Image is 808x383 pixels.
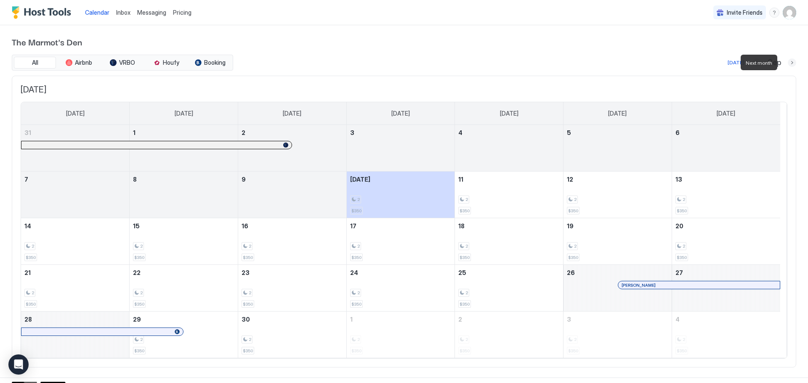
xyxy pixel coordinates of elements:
[350,222,356,230] span: 17
[12,55,233,71] div: tab-group
[717,110,735,117] span: [DATE]
[238,218,346,234] a: September 16, 2025
[622,283,776,288] div: [PERSON_NAME]
[500,110,518,117] span: [DATE]
[130,265,238,312] td: September 22, 2025
[130,125,238,140] a: September 1, 2025
[242,269,250,276] span: 23
[672,265,780,280] a: September 27, 2025
[134,255,144,260] span: $350
[346,172,455,218] td: September 10, 2025
[672,172,780,187] a: September 13, 2025
[458,222,465,230] span: 18
[458,129,462,136] span: 4
[173,9,191,16] span: Pricing
[622,283,656,288] span: [PERSON_NAME]
[672,218,780,234] a: September 20, 2025
[465,243,468,249] span: 2
[130,218,238,234] a: September 15, 2025
[238,172,346,187] a: September 9, 2025
[726,58,746,68] button: [DATE]
[21,85,787,95] span: [DATE]
[238,312,346,327] a: September 30, 2025
[347,218,455,234] a: September 17, 2025
[350,316,353,323] span: 1
[465,197,468,202] span: 2
[563,218,672,234] a: September 19, 2025
[608,110,627,117] span: [DATE]
[455,125,563,172] td: September 4, 2025
[677,208,687,214] span: $350
[708,102,744,125] a: Saturday
[175,110,193,117] span: [DATE]
[14,57,56,69] button: All
[21,265,129,280] a: September 21, 2025
[672,172,780,218] td: September 13, 2025
[32,290,34,296] span: 2
[672,125,780,140] a: September 6, 2025
[242,129,245,136] span: 2
[21,172,129,187] a: September 7, 2025
[130,172,238,187] a: September 8, 2025
[133,316,141,323] span: 29
[677,255,687,260] span: $350
[574,243,577,249] span: 2
[346,312,455,358] td: October 1, 2025
[130,172,238,218] td: September 8, 2025
[455,312,563,358] td: October 2, 2025
[563,265,672,312] td: September 26, 2025
[563,265,672,280] a: September 26, 2025
[567,316,571,323] span: 3
[460,301,470,307] span: $350
[567,269,575,276] span: 26
[243,348,253,354] span: $350
[465,290,468,296] span: 2
[32,59,38,66] span: All
[66,110,85,117] span: [DATE]
[455,218,563,234] a: September 18, 2025
[145,57,187,69] button: Houfy
[563,312,672,327] a: October 3, 2025
[788,58,796,67] button: Next month
[568,208,578,214] span: $350
[32,243,34,249] span: 2
[567,222,574,230] span: 19
[238,125,346,140] a: September 2, 2025
[391,110,410,117] span: [DATE]
[455,265,563,280] a: September 25, 2025
[130,265,238,280] a: September 22, 2025
[238,172,346,218] td: September 9, 2025
[101,57,144,69] button: VRBO
[21,125,130,172] td: August 31, 2025
[492,102,527,125] a: Thursday
[134,301,144,307] span: $350
[563,172,672,187] a: September 12, 2025
[347,125,455,140] a: September 3, 2025
[242,316,250,323] span: 30
[460,208,470,214] span: $350
[563,125,672,140] a: September 5, 2025
[455,218,563,265] td: September 18, 2025
[204,59,226,66] span: Booking
[357,290,360,296] span: 2
[357,197,360,202] span: 2
[58,102,93,125] a: Sunday
[347,265,455,280] a: September 24, 2025
[351,208,361,214] span: $350
[243,255,253,260] span: $350
[12,6,75,19] div: Host Tools Logo
[119,59,135,66] span: VRBO
[672,312,780,358] td: October 4, 2025
[130,312,238,358] td: September 29, 2025
[675,269,683,276] span: 27
[24,176,28,183] span: 7
[675,176,682,183] span: 13
[24,316,32,323] span: 28
[455,172,563,187] a: September 11, 2025
[21,265,130,312] td: September 21, 2025
[133,222,140,230] span: 15
[351,301,361,307] span: $350
[249,290,251,296] span: 2
[600,102,635,125] a: Friday
[675,129,680,136] span: 6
